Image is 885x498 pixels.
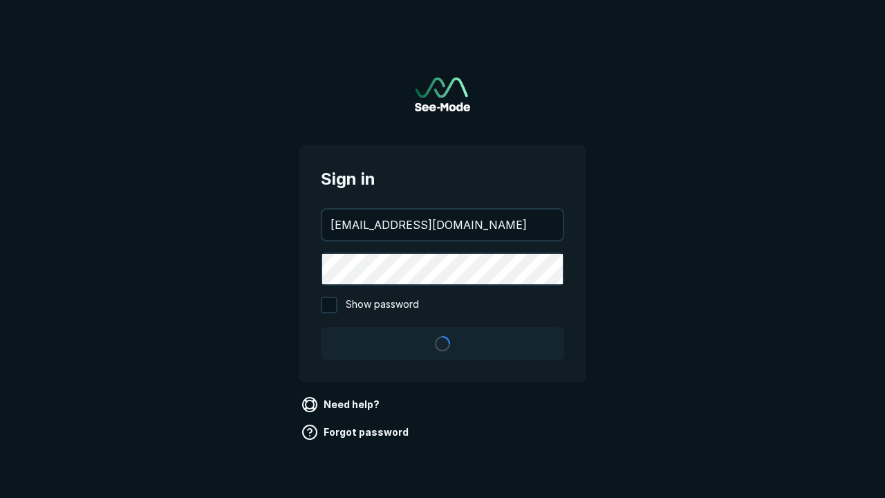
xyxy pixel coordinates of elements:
span: Show password [346,297,419,313]
a: Go to sign in [415,77,470,111]
a: Need help? [299,394,385,416]
img: See-Mode Logo [415,77,470,111]
span: Sign in [321,167,564,192]
input: your@email.com [322,210,563,240]
a: Forgot password [299,421,414,443]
